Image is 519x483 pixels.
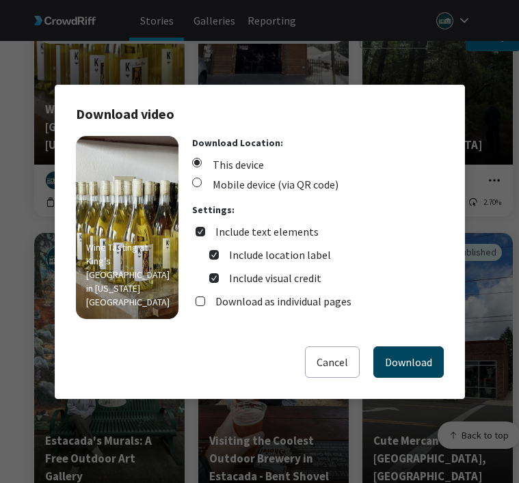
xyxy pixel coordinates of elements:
[215,293,351,309] label: Download as individual pages
[192,136,444,150] p: Download Location:
[305,346,360,378] button: Cancel
[215,223,319,240] label: Include text elements
[76,230,178,319] p: Wine Tasting at King’s [GEOGRAPHIC_DATA] in [US_STATE][GEOGRAPHIC_DATA]
[373,346,444,378] button: Download
[76,106,444,136] h3: Download video
[192,156,264,173] span: This device
[192,203,444,217] p: Settings:
[192,176,338,193] span: Mobile device (via QR code)
[229,270,321,286] label: Include visual credit
[229,247,331,263] label: Include location label
[76,136,178,319] img: Story thumbnail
